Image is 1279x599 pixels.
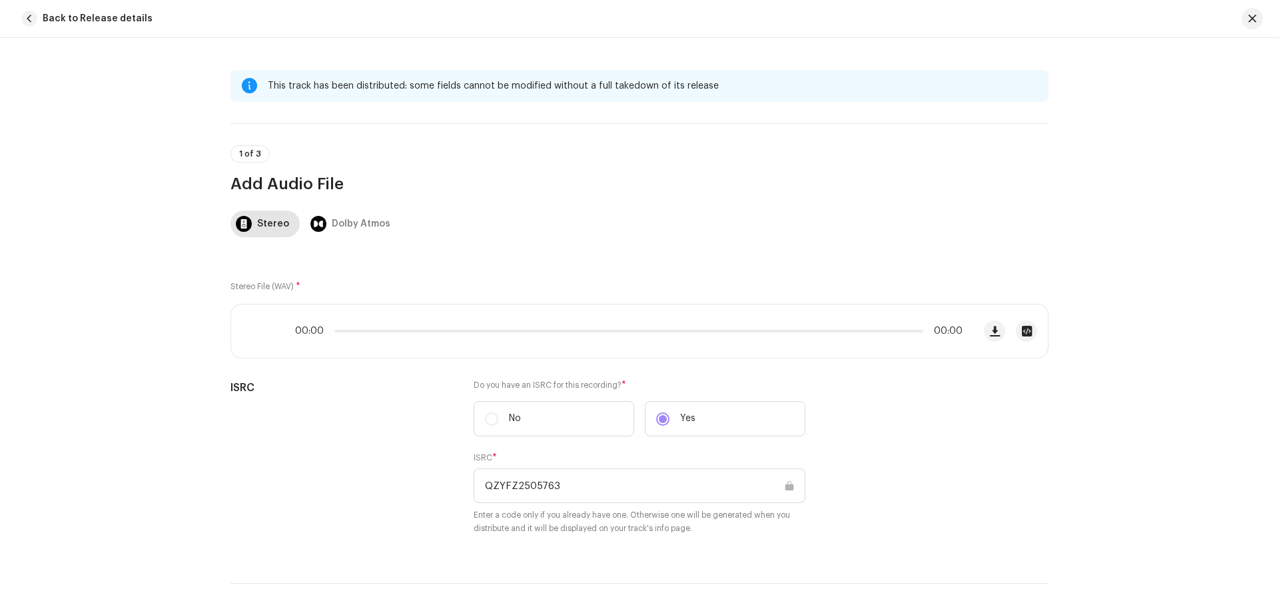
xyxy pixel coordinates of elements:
label: ISRC [474,452,497,463]
div: Stereo [257,211,289,237]
input: ABXYZ####### [474,468,805,503]
h5: ISRC [230,380,452,396]
p: Yes [680,412,695,426]
label: Do you have an ISRC for this recording? [474,380,805,390]
div: Dolby Atmos [332,211,390,237]
span: 1 of 3 [239,150,261,158]
small: Enter a code only if you already have one. Otherwise one will be generated when you distribute an... [474,508,805,535]
h3: Add Audio File [230,173,1049,195]
span: 00:00 [929,326,963,336]
div: This track has been distributed: some fields cannot be modified without a full takedown of its re... [268,78,1038,94]
span: 00:00 [295,326,329,336]
small: Stereo File (WAV) [230,283,294,291]
p: No [509,412,521,426]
